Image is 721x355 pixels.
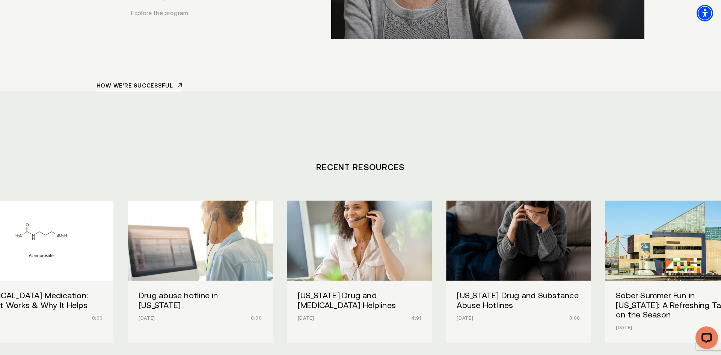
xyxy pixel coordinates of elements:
[569,316,580,321] span: 0:00
[287,201,432,343] a: Virginia Drug and Alcohol Addiction Helplines [US_STATE] Drug and [MEDICAL_DATA] Helplines [DATE]...
[457,291,580,310] h3: [US_STATE] Drug and Substance Abuse Hotlines
[92,316,103,321] span: 0:00
[287,201,432,281] img: Virginia Drug and Alcohol Addiction Helplines
[128,201,273,343] div: /
[298,291,421,310] h3: [US_STATE] Drug and [MEDICAL_DATA] Helplines
[411,316,421,321] span: 4:91
[298,316,407,321] p: [DATE]
[287,201,432,343] div: /
[446,201,591,343] a: Colorado Drug and Substance Abuse Hotlines [US_STATE] Drug and Substance Abuse Hotlines [DATE] 0:00
[316,162,404,172] a: Recent Resources
[251,316,262,321] span: 0:00
[446,201,591,281] img: Colorado Drug and Substance Abuse Hotlines
[128,201,273,281] img: Drug abuse hotline in New Hampshire
[139,316,248,321] p: [DATE]
[697,5,713,21] div: Accessibility Menu
[97,83,182,92] a: How we're successful
[131,10,188,16] a: Explore the program
[689,323,721,355] iframe: LiveChat chat widget
[128,201,273,343] a: Drug abuse hotline in New Hampshire Drug abuse hotline in [US_STATE] [DATE] 0:00
[457,316,566,321] p: [DATE]
[446,201,591,343] div: /
[139,291,262,310] h3: Drug abuse hotline in [US_STATE]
